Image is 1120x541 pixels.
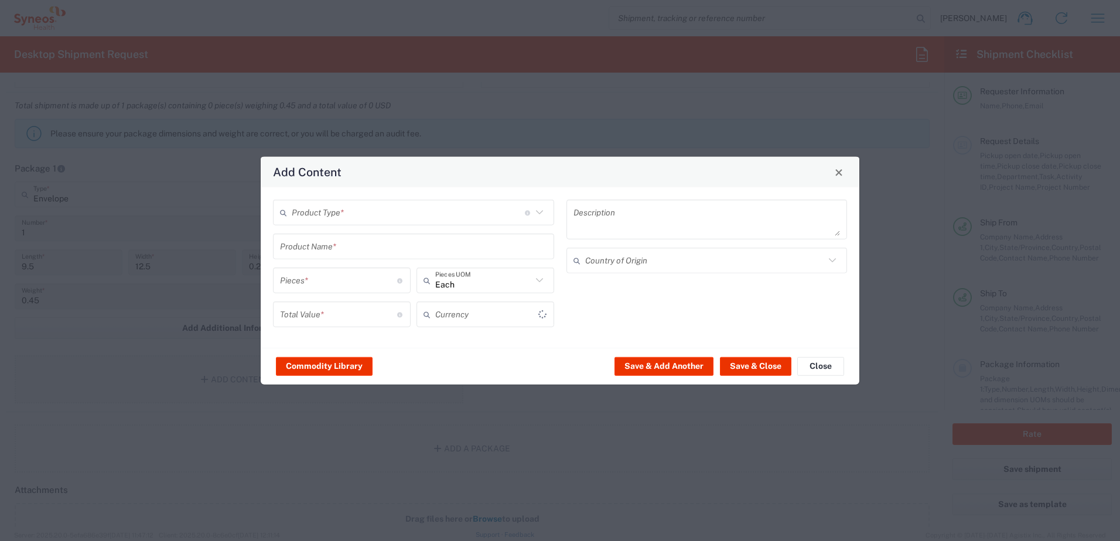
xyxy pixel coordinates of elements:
[614,357,713,375] button: Save & Add Another
[831,164,847,180] button: Close
[797,357,844,375] button: Close
[276,357,373,375] button: Commodity Library
[720,357,791,375] button: Save & Close
[273,163,342,180] h4: Add Content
